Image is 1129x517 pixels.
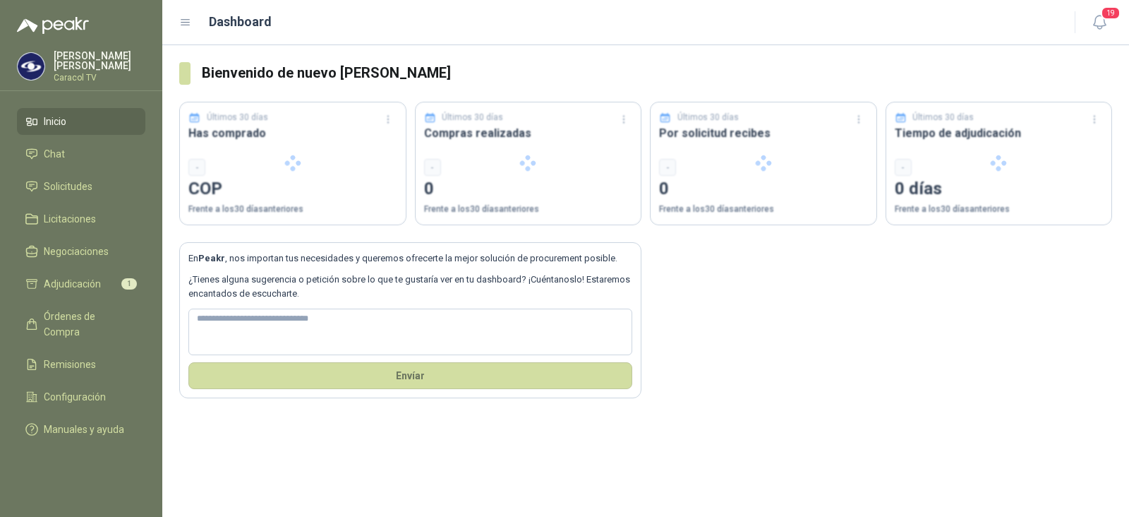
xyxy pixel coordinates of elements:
span: Licitaciones [44,211,96,227]
a: Manuales y ayuda [17,416,145,443]
span: Manuales y ayuda [44,422,124,437]
button: Envíar [188,362,632,389]
button: 19 [1087,10,1112,35]
p: Caracol TV [54,73,145,82]
b: Peakr [198,253,225,263]
img: Logo peakr [17,17,89,34]
span: Configuración [44,389,106,405]
span: Remisiones [44,357,96,372]
a: Remisiones [17,351,145,378]
a: Inicio [17,108,145,135]
h1: Dashboard [209,12,272,32]
span: Chat [44,146,65,162]
span: Adjudicación [44,276,101,292]
span: 1 [121,278,137,290]
img: Company Logo [18,53,44,80]
a: Solicitudes [17,173,145,200]
a: Órdenes de Compra [17,303,145,345]
span: Negociaciones [44,244,109,259]
span: Inicio [44,114,66,129]
a: Chat [17,141,145,167]
a: Adjudicación1 [17,271,145,297]
span: Órdenes de Compra [44,309,132,340]
a: Licitaciones [17,206,145,232]
span: 19 [1101,6,1121,20]
a: Configuración [17,384,145,410]
a: Negociaciones [17,238,145,265]
span: Solicitudes [44,179,92,194]
p: En , nos importan tus necesidades y queremos ofrecerte la mejor solución de procurement posible. [188,251,632,266]
h3: Bienvenido de nuevo [PERSON_NAME] [202,62,1112,84]
p: ¿Tienes alguna sugerencia o petición sobre lo que te gustaría ver en tu dashboard? ¡Cuéntanoslo! ... [188,273,632,302]
p: [PERSON_NAME] [PERSON_NAME] [54,51,145,71]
